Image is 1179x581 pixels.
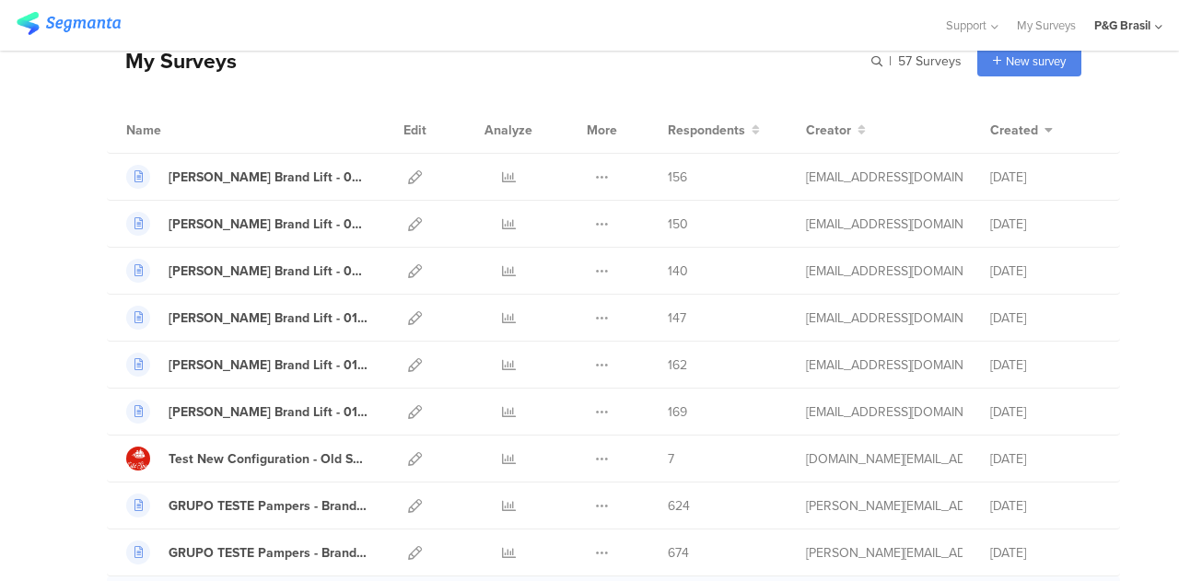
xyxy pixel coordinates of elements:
[668,121,745,140] span: Respondents
[806,496,963,516] div: dosreis.g@pg.com
[126,212,368,236] a: [PERSON_NAME] Brand Lift - 02.02
[668,402,687,422] span: 169
[668,121,760,140] button: Respondents
[126,540,368,564] a: GRUPO TESTE Pampers - Brand Lift Teste 3
[126,259,368,283] a: [PERSON_NAME] Brand Lift - 02.01
[806,215,963,234] div: sousamarques.g@pg.com
[668,308,686,328] span: 147
[990,215,1101,234] div: [DATE]
[169,402,368,422] div: Vick Brand Lift - 01.01
[806,121,851,140] span: Creator
[169,261,368,281] div: Vick Brand Lift - 02.01
[990,543,1101,563] div: [DATE]
[668,496,690,516] span: 624
[107,45,237,76] div: My Surveys
[169,168,368,187] div: Vick Brand Lift - 02.03
[806,168,963,187] div: sousamarques.g@pg.com
[990,308,1101,328] div: [DATE]
[990,402,1101,422] div: [DATE]
[806,261,963,281] div: sousamarques.g@pg.com
[990,496,1101,516] div: [DATE]
[126,494,368,517] a: GRUPO TESTE Pampers - Brand Lift Teste 4
[169,449,368,469] div: Test New Configuration - Old Spice
[990,121,1038,140] span: Created
[806,308,963,328] div: sousamarques.g@pg.com
[126,447,368,471] a: Test New Configuration - Old Spice
[806,355,963,375] div: sousamarques.g@pg.com
[990,355,1101,375] div: [DATE]
[946,17,986,34] span: Support
[169,215,368,234] div: Vick Brand Lift - 02.02
[668,168,687,187] span: 156
[886,52,894,71] span: |
[668,543,689,563] span: 674
[126,165,368,189] a: [PERSON_NAME] Brand Lift - 02.03
[1094,17,1150,34] div: P&G Brasil
[668,261,688,281] span: 140
[1006,52,1066,70] span: New survey
[990,168,1101,187] div: [DATE]
[898,52,962,71] span: 57 Surveys
[17,12,121,35] img: segmanta logo
[806,402,963,422] div: sousamarques.g@pg.com
[582,107,622,153] div: More
[990,121,1053,140] button: Created
[806,449,963,469] div: shinku.ca@pg.com
[126,306,368,330] a: [PERSON_NAME] Brand Lift - 01.03
[806,543,963,563] div: dosreis.g@pg.com
[481,107,536,153] div: Analyze
[806,121,866,140] button: Creator
[126,353,368,377] a: [PERSON_NAME] Brand Lift - 01.02
[395,107,435,153] div: Edit
[668,449,674,469] span: 7
[169,308,368,328] div: Vick Brand Lift - 01.03
[169,543,368,563] div: GRUPO TESTE Pampers - Brand Lift Teste 3
[990,261,1101,281] div: [DATE]
[990,449,1101,469] div: [DATE]
[169,496,368,516] div: GRUPO TESTE Pampers - Brand Lift Teste 4
[126,400,368,424] a: [PERSON_NAME] Brand Lift - 01.01
[169,355,368,375] div: Vick Brand Lift - 01.02
[668,215,688,234] span: 150
[668,355,687,375] span: 162
[126,121,237,140] div: Name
